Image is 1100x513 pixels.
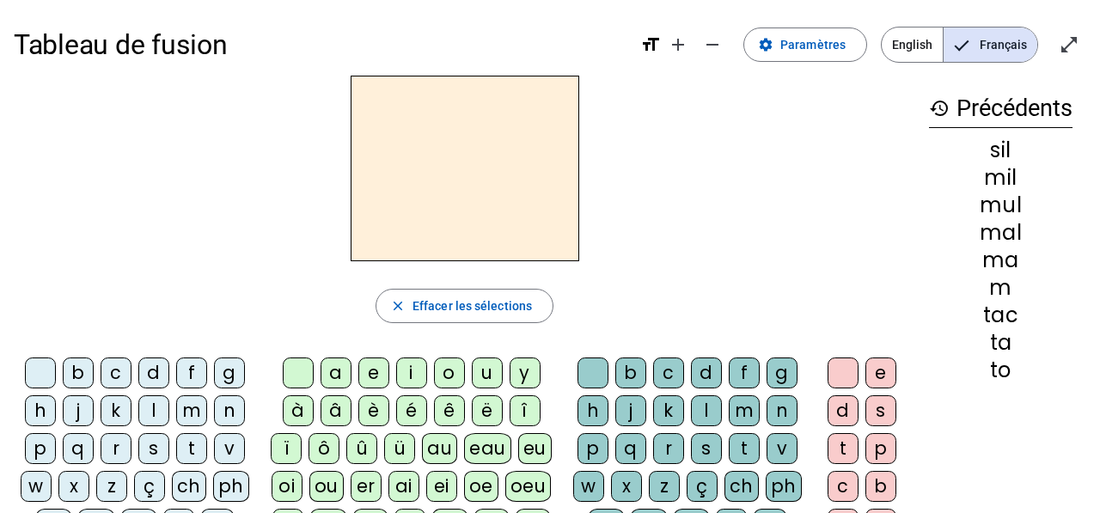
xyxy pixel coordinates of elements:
div: au [422,433,457,464]
div: ch [724,471,759,502]
div: k [101,395,131,426]
div: j [63,395,94,426]
div: q [615,433,646,464]
div: ma [929,250,1072,271]
mat-icon: format_size [640,34,661,55]
div: e [358,357,389,388]
div: w [21,471,52,502]
div: h [25,395,56,426]
div: l [691,395,722,426]
div: s [691,433,722,464]
button: Paramètres [743,27,867,62]
div: d [691,357,722,388]
div: b [615,357,646,388]
div: p [25,433,56,464]
div: ch [172,471,206,502]
div: c [828,471,859,502]
div: ï [271,433,302,464]
div: f [176,357,207,388]
div: t [176,433,207,464]
div: é [396,395,427,426]
div: c [101,357,131,388]
div: à [283,395,314,426]
div: u [472,357,503,388]
div: k [653,395,684,426]
div: ç [687,471,718,502]
div: ph [766,471,802,502]
div: â [321,395,351,426]
button: Diminuer la taille de la police [695,27,730,62]
div: eau [464,433,511,464]
div: l [138,395,169,426]
div: ü [384,433,415,464]
div: û [346,433,377,464]
div: ph [213,471,249,502]
div: er [351,471,382,502]
button: Augmenter la taille de la police [661,27,695,62]
div: a [321,357,351,388]
div: ei [426,471,457,502]
div: ë [472,395,503,426]
div: m [176,395,207,426]
div: c [653,357,684,388]
div: v [214,433,245,464]
div: e [865,357,896,388]
div: s [138,433,169,464]
h1: Tableau de fusion [14,17,626,72]
div: mal [929,223,1072,243]
div: i [396,357,427,388]
div: mil [929,168,1072,188]
div: y [510,357,541,388]
button: Entrer en plein écran [1052,27,1086,62]
span: Français [944,27,1037,62]
div: t [828,433,859,464]
div: n [767,395,797,426]
mat-icon: close [390,298,406,314]
div: r [101,433,131,464]
div: v [767,433,797,464]
div: g [214,357,245,388]
div: s [865,395,896,426]
mat-icon: settings [758,37,773,52]
mat-icon: remove [702,34,723,55]
div: tac [929,305,1072,326]
div: j [615,395,646,426]
div: n [214,395,245,426]
div: ç [134,471,165,502]
div: î [510,395,541,426]
div: z [96,471,127,502]
div: m [929,278,1072,298]
div: b [63,357,94,388]
div: d [138,357,169,388]
div: mul [929,195,1072,216]
div: t [729,433,760,464]
div: q [63,433,94,464]
div: w [573,471,604,502]
div: ou [309,471,344,502]
div: f [729,357,760,388]
div: z [649,471,680,502]
span: English [882,27,943,62]
mat-icon: history [929,98,950,119]
mat-icon: add [668,34,688,55]
div: b [865,471,896,502]
div: oe [464,471,498,502]
div: eu [518,433,552,464]
div: g [767,357,797,388]
div: è [358,395,389,426]
div: p [865,433,896,464]
div: ô [309,433,339,464]
div: d [828,395,859,426]
span: Paramètres [780,34,846,55]
div: r [653,433,684,464]
div: sil [929,140,1072,161]
div: p [577,433,608,464]
div: to [929,360,1072,381]
h3: Précédents [929,89,1072,128]
div: h [577,395,608,426]
span: Effacer les sélections [412,296,532,316]
div: x [58,471,89,502]
div: o [434,357,465,388]
div: m [729,395,760,426]
div: oeu [505,471,552,502]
